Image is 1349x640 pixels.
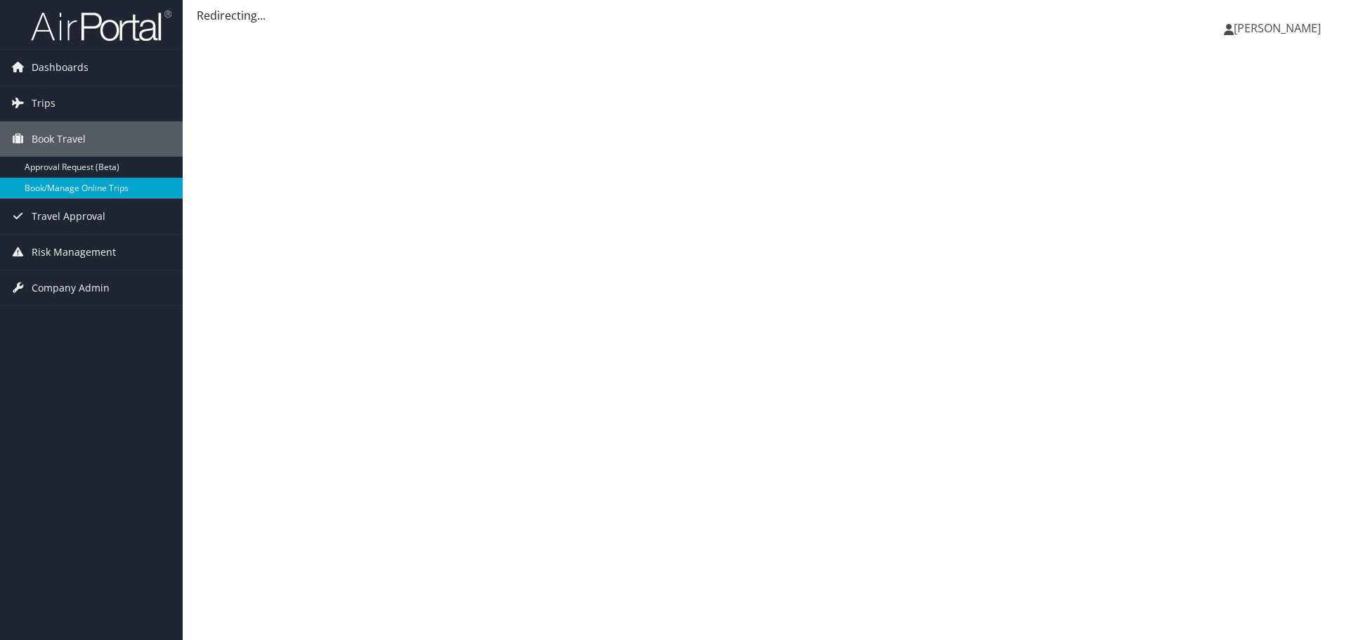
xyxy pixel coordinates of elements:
[197,7,1335,24] div: Redirecting...
[32,199,105,234] span: Travel Approval
[1224,7,1335,49] a: [PERSON_NAME]
[32,235,116,270] span: Risk Management
[32,86,56,121] span: Trips
[32,270,110,306] span: Company Admin
[32,122,86,157] span: Book Travel
[1234,20,1321,36] span: [PERSON_NAME]
[31,9,171,42] img: airportal-logo.png
[32,50,89,85] span: Dashboards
